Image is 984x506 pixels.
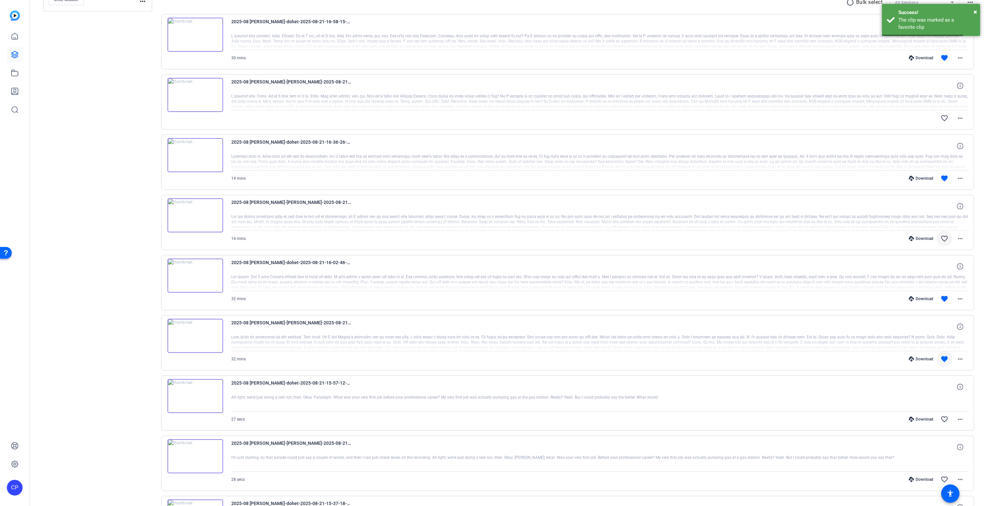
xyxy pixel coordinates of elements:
img: thumb-nail [167,319,223,353]
span: 27 secs [231,417,245,422]
div: CP [7,480,23,496]
span: 28 secs [231,477,245,482]
div: The clip was marked as a favorite clip [898,16,975,31]
img: thumb-nail [167,259,223,293]
mat-icon: favorite_border [940,476,948,483]
img: blue-gradient.svg [10,10,20,21]
span: 2025-08 [PERSON_NAME]-[PERSON_NAME]-2025-08-21-16-36-26-380-0 [231,198,352,214]
mat-icon: favorite_border [940,235,948,243]
img: thumb-nail [167,138,223,172]
mat-icon: accessibility [946,490,954,497]
div: Download [905,236,937,241]
div: Download [905,176,937,181]
div: Download [905,477,937,482]
span: 32 mins [231,297,246,301]
span: 2025-08 [PERSON_NAME]-dohet-2025-08-21-16-58-15-629-1 [231,18,352,33]
span: 2025-08 [PERSON_NAME]-dohet-2025-08-21-16-36-26-380-1 [231,138,352,154]
mat-icon: favorite [940,54,948,62]
img: thumb-nail [167,198,223,232]
mat-icon: more_horiz [956,476,964,483]
mat-icon: favorite [940,355,948,363]
span: 2025-08 [PERSON_NAME]-[PERSON_NAME]-2025-08-21-15-57-12-808-0 [231,439,352,455]
mat-icon: favorite [940,295,948,303]
span: 2025-08 [PERSON_NAME]-[PERSON_NAME]-2025-08-21-16-02-46-376-0 [231,319,352,334]
span: 2025-08 [PERSON_NAME]-dohet-2025-08-21-16-02-46-376-1 [231,259,352,274]
mat-icon: more_horiz [956,54,964,62]
mat-icon: more_horiz [956,415,964,423]
mat-icon: more_horiz [956,295,964,303]
img: thumb-nail [167,439,223,473]
span: 14 mins [231,236,246,241]
div: Download [905,55,937,61]
span: 14 mins [231,176,246,181]
span: × [974,8,977,16]
mat-icon: favorite_border [940,114,948,122]
mat-icon: more_horiz [956,174,964,182]
mat-icon: more_horiz [956,114,964,122]
img: thumb-nail [167,379,223,413]
mat-icon: more_horiz [956,355,964,363]
span: 30 mins [231,56,246,60]
div: Success! [898,9,975,16]
span: 2025-08 [PERSON_NAME]-[PERSON_NAME]-2025-08-21-16-58-15-629-0 [231,78,352,94]
button: Close [974,7,977,17]
mat-icon: favorite [940,174,948,182]
div: Download [905,356,937,362]
mat-icon: favorite_border [940,415,948,423]
mat-icon: more_horiz [956,235,964,243]
img: thumb-nail [167,18,223,52]
img: thumb-nail [167,78,223,112]
div: Download [905,417,937,422]
span: All Sessions [895,0,918,5]
span: 32 mins [231,357,246,361]
span: 2025-08 [PERSON_NAME]-dohet-2025-08-21-15-57-12-808-1 [231,379,352,395]
div: Download [905,296,937,301]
